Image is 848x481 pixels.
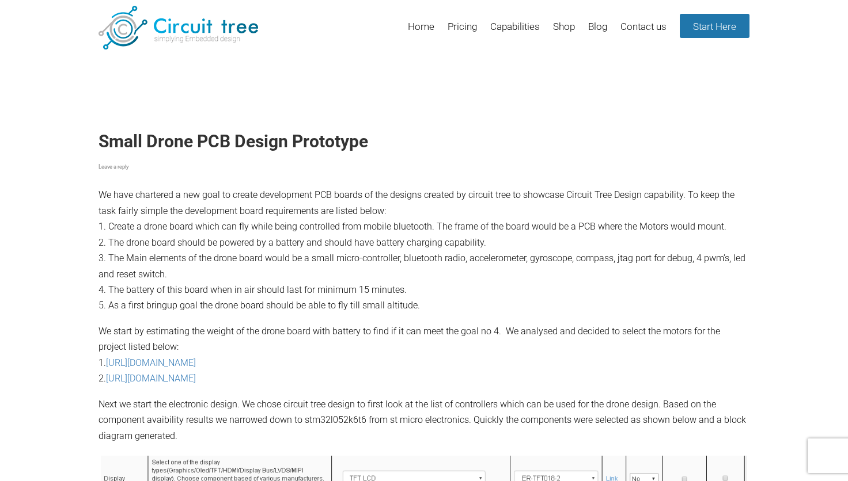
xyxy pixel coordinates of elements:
a: Blog [588,13,607,51]
h1: Small Drone PCB Design Prototype [99,131,749,152]
a: Home [408,13,434,51]
a: Capabilities [490,13,540,51]
img: Circuit Tree [99,6,258,49]
a: Shop [553,13,575,51]
p: We start by estimating the weight of the drone board with battery to find if it can meet the goal... [99,323,749,387]
p: We have chartered a new goal to create development PCB boards of the designs created by circuit t... [99,114,749,314]
a: [URL][DOMAIN_NAME] [106,373,196,384]
a: Start Here [680,14,749,38]
a: Leave a reply [99,163,128,170]
a: [URL][DOMAIN_NAME] [106,357,196,368]
a: Pricing [448,13,477,51]
p: Next we start the electronic design. We chose circuit tree design to first look at the list of co... [99,396,749,444]
a: Contact us [620,13,667,51]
